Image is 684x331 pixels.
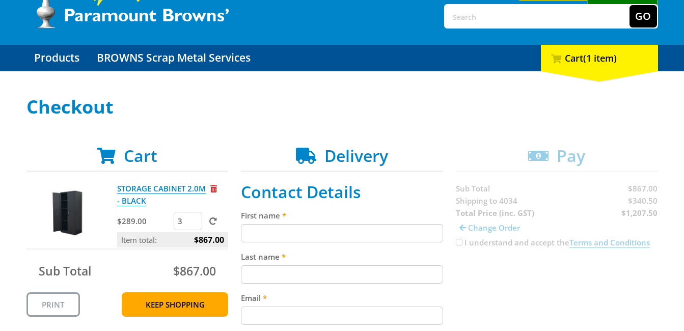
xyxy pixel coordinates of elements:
p: $289.00 [117,215,172,227]
img: STORAGE CABINET 2.0M - BLACK [36,182,97,243]
a: Print [26,292,80,317]
a: Remove from cart [210,183,217,194]
div: Cart [541,45,658,71]
label: First name [241,209,443,222]
a: Go to the BROWNS Scrap Metal Services page [89,45,258,71]
span: Cart [124,145,157,167]
h2: Contact Details [241,182,443,202]
span: $867.00 [173,263,216,279]
label: Email [241,292,443,304]
input: Search [445,5,630,27]
a: Keep Shopping [122,292,228,317]
span: Sub Total [39,263,91,279]
input: Please enter your first name. [241,224,443,242]
button: Go [630,5,657,27]
span: (1 item) [583,52,617,64]
span: Delivery [324,145,388,167]
label: Last name [241,251,443,263]
span: $867.00 [194,232,224,247]
input: Please enter your last name. [241,265,443,284]
a: Go to the Products page [26,45,87,71]
a: STORAGE CABINET 2.0M - BLACK [117,183,206,206]
p: Item total: [117,232,228,247]
input: Please enter your email address. [241,307,443,325]
h1: Checkout [26,97,658,117]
